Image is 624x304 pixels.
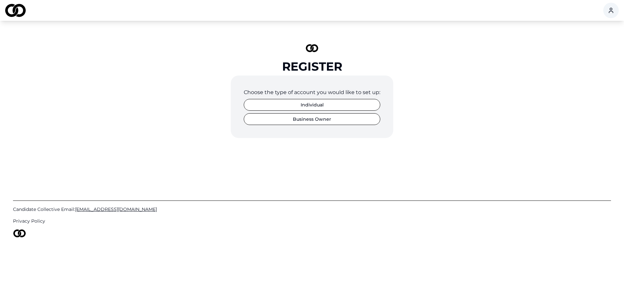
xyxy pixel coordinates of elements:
a: Candidate Collective Email:[EMAIL_ADDRESS][DOMAIN_NAME] [13,206,611,213]
div: Choose the type of account you would like to set up: [244,89,380,96]
img: logo [13,229,26,237]
a: Privacy Policy [13,218,611,224]
img: logo [306,44,318,52]
img: logo [5,4,26,17]
button: Business Owner [244,113,380,125]
button: Individual [244,99,380,111]
div: Register [282,60,342,73]
span: [EMAIL_ADDRESS][DOMAIN_NAME] [75,206,157,212]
